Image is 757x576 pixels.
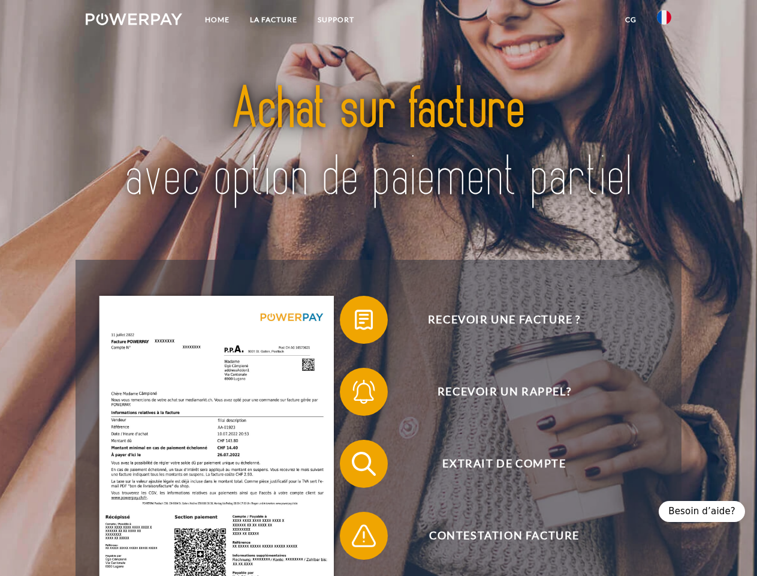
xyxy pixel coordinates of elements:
img: qb_bell.svg [349,377,379,407]
img: qb_bill.svg [349,305,379,335]
a: LA FACTURE [240,9,307,31]
span: Recevoir une facture ? [357,296,651,344]
a: Home [195,9,240,31]
a: Support [307,9,364,31]
div: Besoin d’aide? [659,501,745,522]
span: Contestation Facture [357,512,651,560]
img: title-powerpay_fr.svg [114,58,643,230]
img: qb_warning.svg [349,521,379,551]
button: Contestation Facture [340,512,652,560]
button: Extrait de compte [340,440,652,488]
button: Recevoir un rappel? [340,368,652,416]
img: logo-powerpay-white.svg [86,13,182,25]
button: Recevoir une facture ? [340,296,652,344]
img: qb_search.svg [349,449,379,479]
span: Extrait de compte [357,440,651,488]
img: fr [657,10,671,25]
span: Recevoir un rappel? [357,368,651,416]
a: CG [615,9,647,31]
